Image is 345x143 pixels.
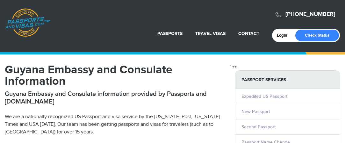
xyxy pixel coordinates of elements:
[5,8,50,37] a: Passports & [DOMAIN_NAME]
[235,71,340,89] strong: PASSPORT SERVICES
[241,109,270,114] a: New Passport
[5,64,225,87] h1: Guyana Embassy and Consulate Information
[157,31,183,36] a: Passports
[238,31,259,36] a: Contact
[295,30,339,41] a: Check Status
[195,31,226,36] a: Travel Visas
[5,113,225,136] p: We are a nationally recognized US Passport and visa service by the [US_STATE] Post, [US_STATE] Ti...
[241,124,276,130] a: Second Passport
[241,94,287,99] a: Expedited US Passport
[277,33,292,38] a: Login
[5,90,225,105] h2: Guyana Embassy and Consulate information provided by Passports and [DOMAIN_NAME]
[285,11,335,18] a: [PHONE_NUMBER]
